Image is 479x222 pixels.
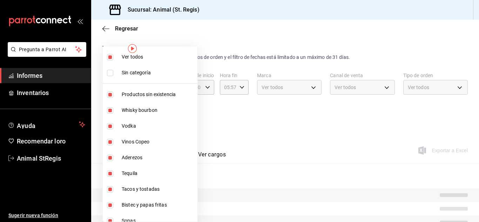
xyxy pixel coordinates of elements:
[122,139,149,144] font: Vinos Copeo
[122,92,176,97] font: Productos sin existencia
[122,202,167,208] font: Bistec y papas fritas
[128,44,137,53] img: Marcador de información sobre herramientas
[122,123,136,129] font: Vodka
[122,186,160,192] font: Tacos y tostadas
[122,170,137,176] font: Tequila
[122,107,157,113] font: Whisky bourbon
[122,155,142,160] font: Aderezos
[122,70,151,75] font: Sin categoría
[122,54,143,60] font: Ver todos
